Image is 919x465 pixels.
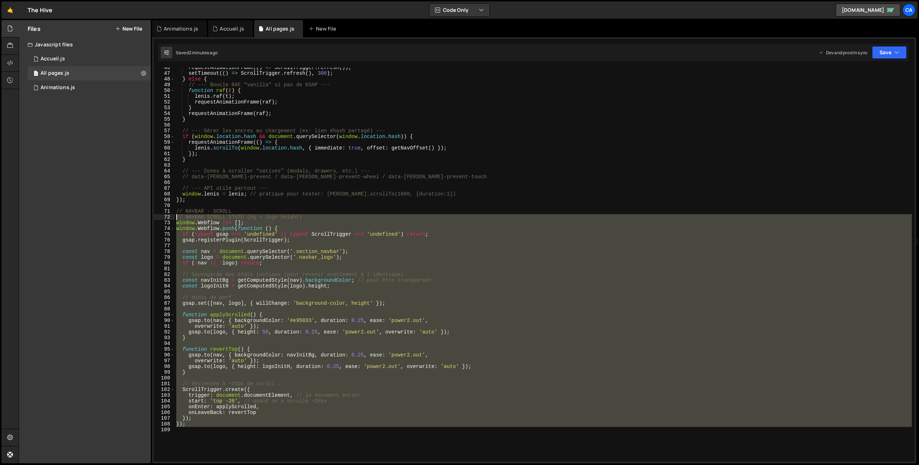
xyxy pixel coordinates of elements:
[154,306,175,312] div: 88
[154,168,175,174] div: 64
[154,260,175,266] div: 80
[154,220,175,226] div: 73
[154,197,175,203] div: 69
[154,295,175,300] div: 86
[176,50,218,56] div: Saved
[154,398,175,404] div: 104
[28,52,151,66] div: 17034/46801.js
[154,139,175,145] div: 59
[154,122,175,128] div: 56
[154,70,175,76] div: 47
[154,312,175,318] div: 89
[154,191,175,197] div: 68
[154,82,175,88] div: 49
[154,111,175,116] div: 54
[154,157,175,162] div: 62
[154,323,175,329] div: 91
[154,99,175,105] div: 52
[154,392,175,398] div: 103
[154,352,175,358] div: 96
[28,66,151,80] div: 17034/46803.js
[154,203,175,208] div: 70
[154,318,175,323] div: 90
[154,151,175,157] div: 61
[154,76,175,82] div: 48
[154,243,175,249] div: 77
[154,283,175,289] div: 84
[154,145,175,151] div: 60
[154,335,175,341] div: 93
[154,208,175,214] div: 71
[154,375,175,381] div: 100
[154,237,175,243] div: 76
[189,50,218,56] div: 2 minutes ago
[154,65,175,70] div: 46
[154,185,175,191] div: 67
[154,254,175,260] div: 79
[872,46,907,59] button: Save
[429,4,490,17] button: Code Only
[154,346,175,352] div: 95
[309,25,339,32] div: New File
[154,105,175,111] div: 53
[154,415,175,421] div: 107
[154,329,175,335] div: 92
[154,134,175,139] div: 58
[154,387,175,392] div: 102
[154,421,175,427] div: 108
[28,25,41,33] h2: Files
[154,341,175,346] div: 94
[819,50,868,56] div: Dev and prod in sync
[41,70,69,77] div: All pages.js
[28,80,151,95] div: 17034/46849.js
[19,37,151,52] div: Javascript files
[836,4,900,17] a: [DOMAIN_NAME]
[154,272,175,277] div: 82
[154,249,175,254] div: 78
[154,226,175,231] div: 74
[154,180,175,185] div: 66
[154,266,175,272] div: 81
[154,277,175,283] div: 83
[154,364,175,369] div: 98
[34,71,38,77] span: 1
[41,56,65,62] div: Accueil.js
[164,25,198,32] div: Animations.js
[154,404,175,410] div: 105
[154,116,175,122] div: 55
[154,231,175,237] div: 75
[41,84,75,91] div: Animations.js
[154,358,175,364] div: 97
[154,214,175,220] div: 72
[154,174,175,180] div: 65
[902,4,915,17] a: Ca
[154,369,175,375] div: 99
[154,381,175,387] div: 101
[154,410,175,415] div: 106
[220,25,244,32] div: Accueil.js
[154,162,175,168] div: 63
[154,289,175,295] div: 85
[154,93,175,99] div: 51
[154,300,175,306] div: 87
[28,6,52,14] div: The Hive
[1,1,19,19] a: 🤙
[154,88,175,93] div: 50
[154,128,175,134] div: 57
[266,25,294,32] div: All pages.js
[115,26,142,32] button: New File
[154,427,175,433] div: 109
